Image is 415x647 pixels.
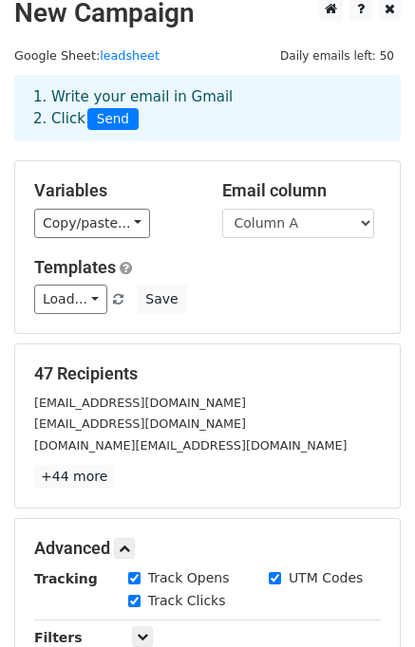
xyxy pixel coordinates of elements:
h5: Variables [34,180,194,201]
small: [DOMAIN_NAME][EMAIL_ADDRESS][DOMAIN_NAME] [34,438,347,453]
label: Track Opens [148,568,230,588]
a: +44 more [34,465,114,489]
a: Daily emails left: 50 [274,48,401,63]
h5: Advanced [34,538,381,559]
label: Track Clicks [148,591,226,611]
h5: Email column [222,180,382,201]
a: leadsheet [100,48,160,63]
div: 1. Write your email in Gmail 2. Click [19,86,396,130]
a: Load... [34,285,107,314]
button: Save [137,285,186,314]
small: [EMAIL_ADDRESS][DOMAIN_NAME] [34,416,246,431]
a: Templates [34,257,116,277]
strong: Filters [34,630,83,645]
iframe: Chat Widget [320,556,415,647]
span: Daily emails left: 50 [274,46,401,66]
small: [EMAIL_ADDRESS][DOMAIN_NAME] [34,396,246,410]
h5: 47 Recipients [34,363,381,384]
strong: Tracking [34,571,98,586]
small: Google Sheet: [14,48,160,63]
a: Copy/paste... [34,209,150,238]
label: UTM Codes [289,568,363,588]
span: Send [87,108,139,131]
